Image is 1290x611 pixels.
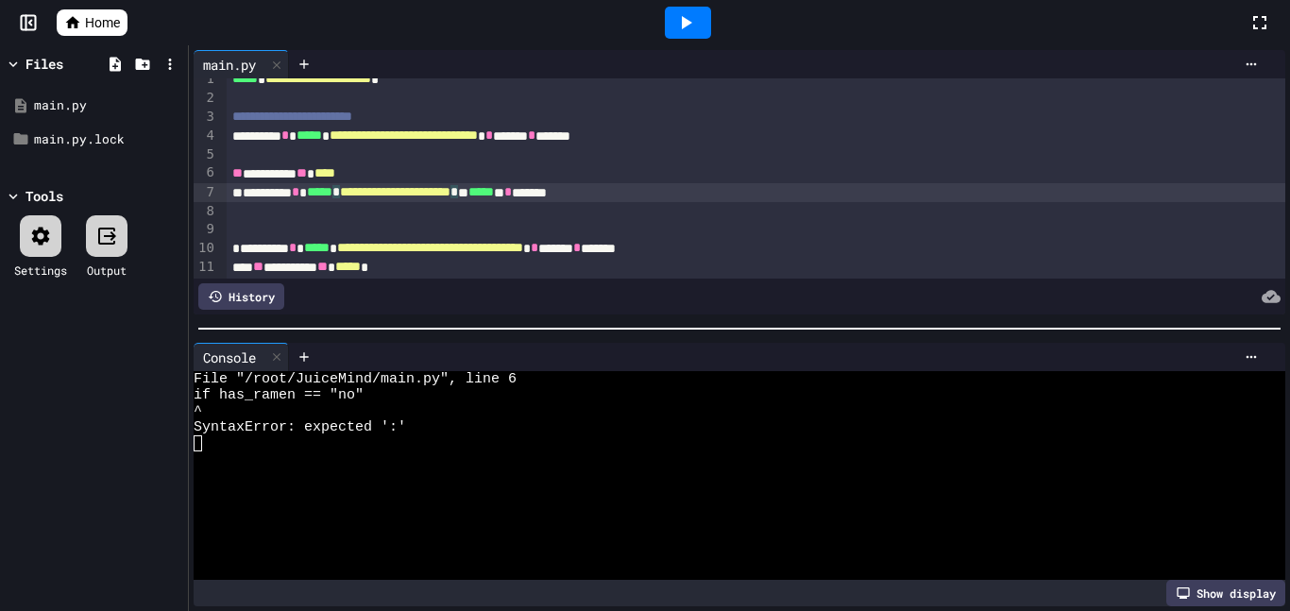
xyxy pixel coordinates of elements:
div: 10 [194,239,217,258]
span: if has_ramen == "no" [194,387,364,403]
a: Home [57,9,127,36]
div: Console [194,343,289,371]
div: Files [25,54,63,74]
div: 6 [194,163,217,182]
div: 2 [194,89,217,108]
div: History [198,283,284,310]
span: Home [85,13,120,32]
div: Console [194,348,265,367]
div: 3 [194,108,217,127]
div: main.py [34,96,181,115]
div: 11 [194,258,217,277]
div: Show display [1166,580,1285,606]
div: main.py [194,55,265,75]
div: 8 [194,202,217,221]
div: 4 [194,127,217,145]
span: ^ [194,403,202,419]
div: Settings [14,262,67,279]
div: 1 [194,70,217,89]
div: Tools [25,186,63,206]
span: SyntaxError: expected ':' [194,419,406,435]
div: main.py [194,50,289,78]
span: File "/root/JuiceMind/main.py", line 6 [194,371,517,387]
div: 7 [194,183,217,202]
div: main.py.lock [34,130,181,149]
div: 9 [194,220,217,239]
div: 5 [194,145,217,164]
div: Output [87,262,127,279]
